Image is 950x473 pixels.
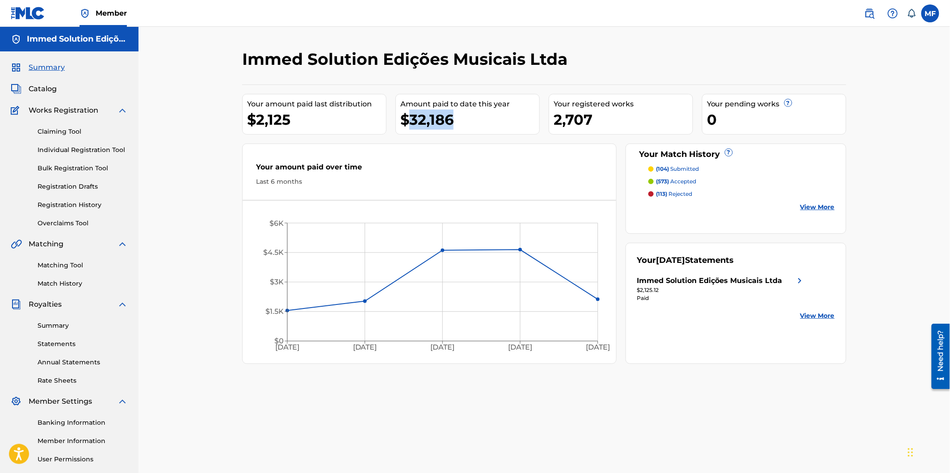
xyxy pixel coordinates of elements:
[656,190,693,198] p: rejected
[38,339,128,349] a: Statements
[637,294,805,302] div: Paid
[29,396,92,407] span: Member Settings
[265,308,284,316] tspan: $1.5K
[11,7,45,20] img: MLC Logo
[38,200,128,210] a: Registration History
[921,4,939,22] div: User Menu
[907,9,916,18] div: Notifications
[11,105,22,116] img: Works Registration
[275,343,299,351] tspan: [DATE]
[554,99,693,110] div: Your registered works
[11,299,21,310] img: Royalties
[707,110,846,130] div: 0
[861,4,879,22] a: Public Search
[38,219,128,228] a: Overclaims Tool
[263,249,284,257] tspan: $4.5K
[117,299,128,310] img: expand
[400,110,539,130] div: $32,186
[270,278,284,287] tspan: $3K
[794,275,805,286] img: right chevron icon
[637,254,734,266] div: Your Statements
[637,286,805,294] div: $2,125.12
[353,343,377,351] tspan: [DATE]
[247,110,386,130] div: $2,125
[117,396,128,407] img: expand
[637,275,805,302] a: Immed Solution Edições Musicais Ltdaright chevron icon$2,125.12Paid
[38,261,128,270] a: Matching Tool
[637,275,782,286] div: Immed Solution Edições Musicais Ltda
[431,343,455,351] tspan: [DATE]
[38,436,128,446] a: Member Information
[11,84,21,94] img: Catalog
[785,99,792,106] span: ?
[554,110,693,130] div: 2,707
[38,127,128,136] a: Claiming Tool
[707,99,846,110] div: Your pending works
[96,8,127,18] span: Member
[38,418,128,427] a: Banking Information
[884,4,902,22] div: Help
[11,62,21,73] img: Summary
[117,105,128,116] img: expand
[27,34,128,44] h5: Immed Solution Edições Musicais Ltda
[38,376,128,385] a: Rate Sheets
[725,149,732,156] span: ?
[864,8,875,19] img: search
[656,165,669,172] span: (104)
[508,343,532,351] tspan: [DATE]
[11,34,21,45] img: Accounts
[29,239,63,249] span: Matching
[905,430,950,473] iframe: Chat Widget
[11,396,21,407] img: Member Settings
[648,190,835,198] a: (113) rejected
[908,439,913,466] div: Arrastar
[38,145,128,155] a: Individual Registration Tool
[38,279,128,288] a: Match History
[269,219,284,228] tspan: $6K
[656,177,697,186] p: accepted
[274,337,284,346] tspan: $0
[11,84,57,94] a: CatalogCatalog
[648,177,835,186] a: (573) accepted
[38,321,128,330] a: Summary
[38,455,128,464] a: User Permissions
[648,165,835,173] a: (104) submitted
[656,190,668,197] span: (113)
[656,165,699,173] p: submitted
[38,358,128,367] a: Annual Statements
[656,255,685,265] span: [DATE]
[247,99,386,110] div: Your amount paid last distribution
[11,239,22,249] img: Matching
[905,430,950,473] div: Widget de chat
[38,164,128,173] a: Bulk Registration Tool
[29,105,98,116] span: Works Registration
[887,8,898,19] img: help
[29,84,57,94] span: Catalog
[117,239,128,249] img: expand
[11,62,65,73] a: SummarySummary
[925,321,950,393] iframe: Resource Center
[800,311,835,321] a: View More
[637,148,835,160] div: Your Match History
[400,99,539,110] div: Amount paid to date this year
[256,177,603,186] div: Last 6 months
[38,182,128,191] a: Registration Drafts
[800,203,835,212] a: View More
[242,49,572,69] h2: Immed Solution Edições Musicais Ltda
[80,8,90,19] img: Top Rightsholder
[656,178,669,185] span: (573)
[256,162,603,177] div: Your amount paid over time
[29,62,65,73] span: Summary
[586,343,610,351] tspan: [DATE]
[29,299,62,310] span: Royalties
